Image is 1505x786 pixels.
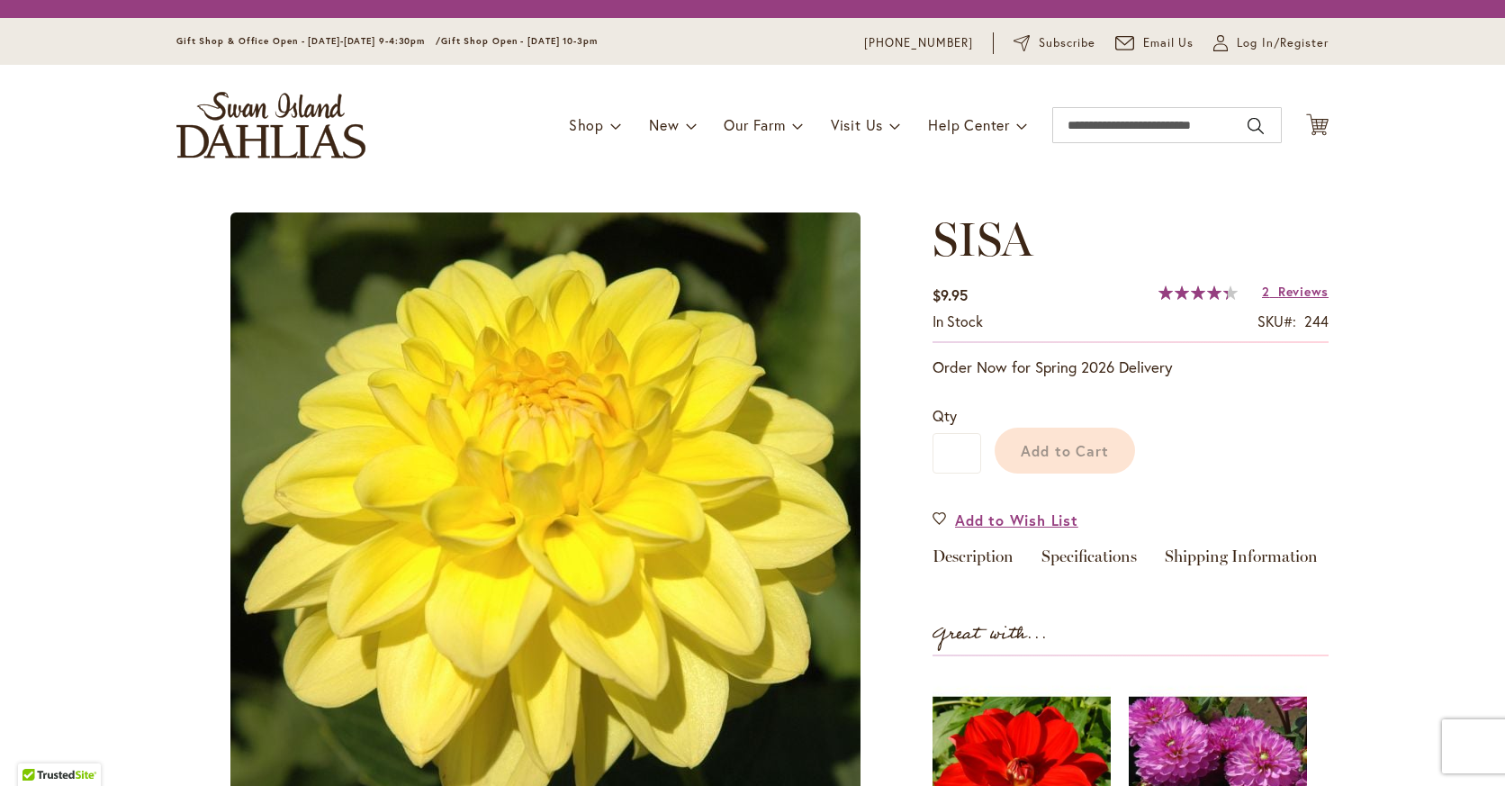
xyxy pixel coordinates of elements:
span: Subscribe [1039,34,1095,52]
a: Description [933,548,1014,574]
span: Qty [933,406,957,425]
a: 2 Reviews [1262,283,1329,300]
span: New [649,115,679,134]
strong: SKU [1257,312,1296,330]
div: 244 [1304,312,1329,332]
a: Add to Wish List [933,510,1078,530]
div: 87% [1158,285,1238,300]
a: store logo [176,92,365,158]
span: Gift Shop Open - [DATE] 10-3pm [441,35,598,47]
span: Gift Shop & Office Open - [DATE]-[DATE] 9-4:30pm / [176,35,441,47]
span: Log In/Register [1237,34,1329,52]
button: Search [1248,112,1264,140]
span: In stock [933,312,983,330]
a: [PHONE_NUMBER] [864,34,973,52]
span: Reviews [1278,283,1329,300]
a: Log In/Register [1213,34,1329,52]
span: Visit Us [831,115,883,134]
span: Help Center [928,115,1010,134]
div: Detailed Product Info [933,548,1329,574]
strong: Great with... [933,619,1048,649]
p: Order Now for Spring 2026 Delivery [933,357,1329,378]
a: Subscribe [1014,34,1095,52]
span: $9.95 [933,285,968,304]
a: Shipping Information [1165,548,1318,574]
span: 2 [1262,283,1270,300]
span: Our Farm [724,115,785,134]
a: Specifications [1041,548,1137,574]
span: Add to Wish List [955,510,1078,530]
iframe: Launch Accessibility Center [14,722,64,772]
span: Email Us [1143,34,1194,52]
a: Email Us [1115,34,1194,52]
span: Shop [569,115,604,134]
div: Availability [933,312,983,332]
span: SISA [933,211,1032,267]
